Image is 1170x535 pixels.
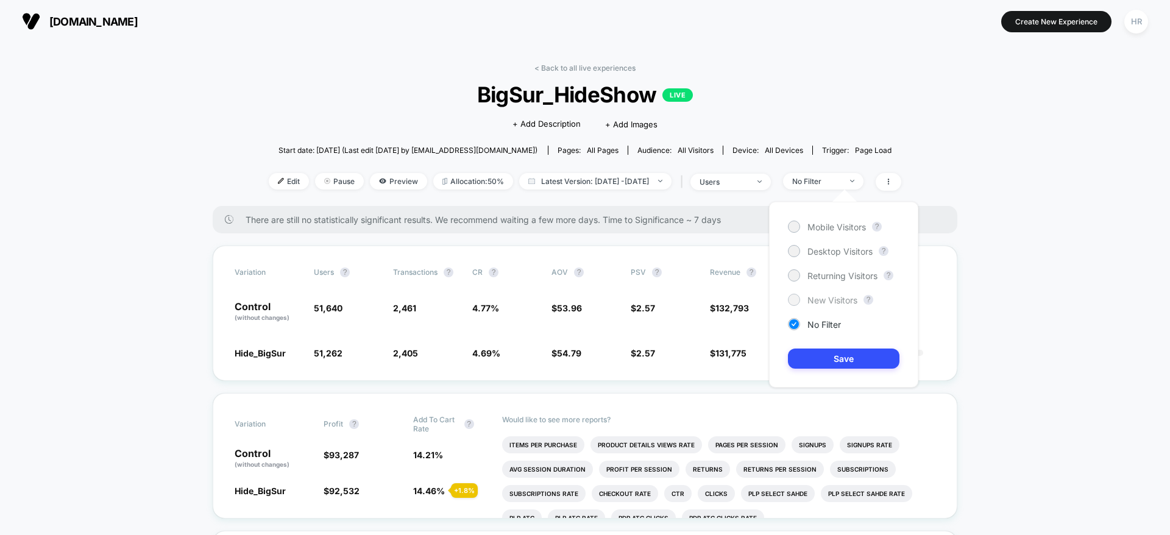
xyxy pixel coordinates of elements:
[472,348,500,358] span: 4.69 %
[393,267,438,277] span: Transactions
[664,485,692,502] li: Ctr
[1001,11,1111,32] button: Create New Experience
[329,486,360,496] span: 92,532
[502,436,584,453] li: Items Per Purchase
[315,173,364,190] span: Pause
[631,303,655,313] span: $
[863,295,873,305] button: ?
[235,302,302,322] p: Control
[269,173,309,190] span: Edit
[710,267,740,277] span: Revenue
[830,461,896,478] li: Subscriptions
[884,271,893,280] button: ?
[314,267,334,277] span: users
[792,436,834,453] li: Signups
[551,348,581,358] span: $
[605,119,658,129] span: + Add Images
[329,450,359,460] span: 93,287
[700,177,748,186] div: users
[464,419,474,429] button: ?
[792,177,841,186] div: No Filter
[698,485,735,502] li: Clicks
[502,461,593,478] li: Avg Session Duration
[393,348,418,358] span: 2,405
[757,180,762,183] img: end
[489,267,498,277] button: ?
[652,267,662,277] button: ?
[765,146,803,155] span: all devices
[442,178,447,185] img: rebalance
[807,319,841,330] span: No Filter
[1121,9,1152,34] button: HR
[528,178,535,184] img: calendar
[686,461,730,478] li: Returns
[324,450,359,460] span: $
[741,485,815,502] li: Plp Select Sahde
[736,461,824,478] li: Returns Per Session
[599,461,679,478] li: Profit Per Session
[551,303,582,313] span: $
[611,509,676,526] li: Pdp Atc Clicks
[370,173,427,190] span: Preview
[519,173,672,190] span: Latest Version: [DATE] - [DATE]
[314,303,342,313] span: 51,640
[324,419,343,428] span: Profit
[592,485,658,502] li: Checkout Rate
[678,173,690,191] span: |
[512,118,581,130] span: + Add Description
[658,180,662,182] img: end
[850,180,854,182] img: end
[49,15,138,28] span: [DOMAIN_NAME]
[349,419,359,429] button: ?
[22,12,40,30] img: Visually logo
[682,509,764,526] li: Pdp Atc Clicks Rate
[840,436,899,453] li: Signups Rate
[557,303,582,313] span: 53.96
[278,178,284,184] img: edit
[502,415,935,424] p: Would like to see more reports?
[821,485,912,502] li: Plp Select Sahde Rate
[235,448,311,469] p: Control
[246,214,933,225] span: There are still no statistically significant results. We recommend waiting a few more days . Time...
[548,509,605,526] li: Plp Atc Rate
[715,303,749,313] span: 132,793
[413,450,443,460] span: 14.21 %
[788,349,899,369] button: Save
[413,486,445,496] span: 14.46 %
[444,267,453,277] button: ?
[413,415,458,433] span: Add To Cart Rate
[235,415,302,433] span: Variation
[715,348,746,358] span: 131,775
[235,314,289,321] span: (without changes)
[879,246,888,256] button: ?
[662,88,693,102] p: LIVE
[558,146,619,155] div: Pages:
[502,509,542,526] li: Plp Atc
[574,267,584,277] button: ?
[746,267,756,277] button: ?
[590,436,702,453] li: Product Details Views Rate
[235,461,289,468] span: (without changes)
[807,246,873,257] span: Desktop Visitors
[340,267,350,277] button: ?
[855,146,892,155] span: Page Load
[433,173,513,190] span: Allocation: 50%
[631,348,655,358] span: $
[710,348,746,358] span: $
[872,222,882,232] button: ?
[472,303,499,313] span: 4.77 %
[324,178,330,184] img: end
[393,303,416,313] span: 2,461
[631,267,646,277] span: PSV
[314,348,342,358] span: 51,262
[235,348,286,358] span: Hide_BigSur
[807,295,857,305] span: New Visitors
[822,146,892,155] div: Trigger:
[678,146,714,155] span: All Visitors
[636,303,655,313] span: 2.57
[451,483,478,498] div: + 1.8 %
[235,486,286,496] span: Hide_BigSur
[807,271,877,281] span: Returning Visitors
[636,348,655,358] span: 2.57
[557,348,581,358] span: 54.79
